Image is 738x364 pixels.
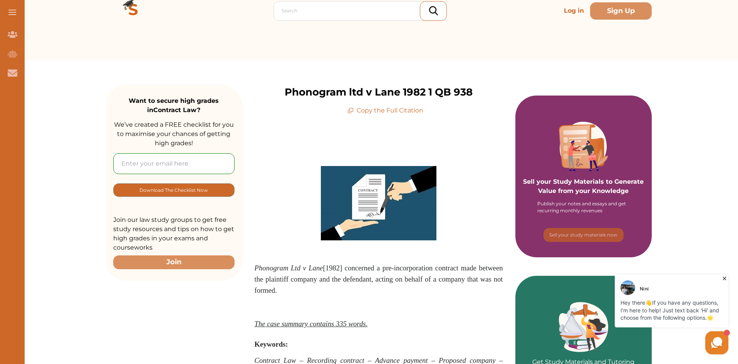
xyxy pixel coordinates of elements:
[113,183,235,197] button: [object Object]
[285,85,473,100] p: Phonogram ltd v Lane 1982 1 QB 938
[113,255,235,269] button: Join
[543,228,624,242] button: [object Object]
[429,6,438,15] img: search_icon
[347,106,423,115] p: Copy the Full Citation
[139,186,208,195] p: Download The Checklist Now
[113,215,235,252] p: Join our law study groups to get free study resources and tips on how to get high grades in your ...
[255,340,288,348] span: Keywords:
[255,320,368,328] em: The case summary contains 335 words.
[321,166,436,240] img: contract-4085336_1920-300x193.jpg
[537,200,630,214] div: Publish your notes and essays and get recurring monthly revenues
[114,121,234,147] span: We’ve created a FREE checklist for you to maximise your chances of getting high grades!
[559,122,608,171] img: Purple card image
[255,264,503,294] span: oncerned a pre-incorporation contract made between the plaintiff company and the defendant, actin...
[553,273,730,356] iframe: HelpCrunch
[255,264,503,294] span: [1982] c
[129,97,219,114] strong: Want to secure high grades in Contract Law ?
[549,231,617,238] p: Sell your study materials now
[113,153,235,174] input: Enter your email here
[523,156,644,196] p: Sell your Study Materials to Generate Value from your Knowledge
[255,264,323,272] em: Phonogram Ltd v Lane
[561,3,587,18] p: Log in
[590,2,652,20] button: Sign Up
